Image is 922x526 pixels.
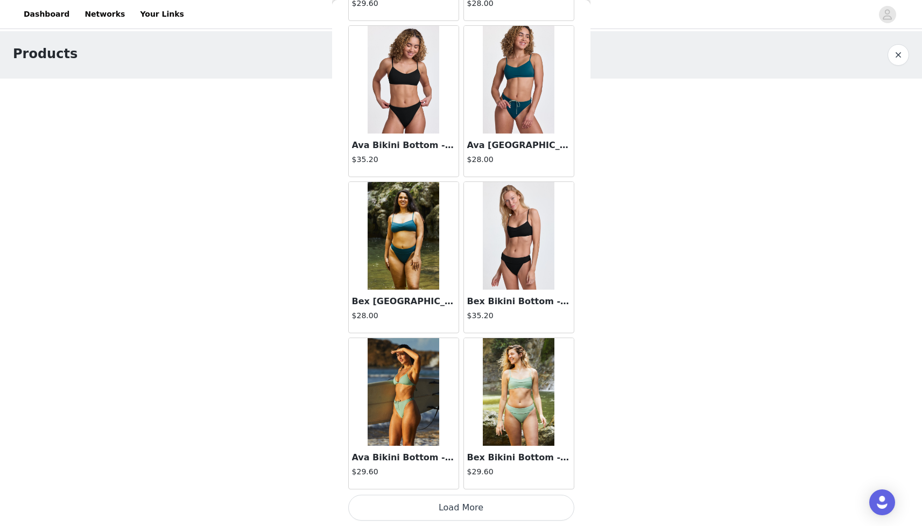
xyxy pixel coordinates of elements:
[467,310,571,321] h4: $35.20
[368,338,439,446] img: Ava Bikini Bottom - Clover
[78,2,131,26] a: Networks
[467,466,571,478] h4: $29.60
[467,139,571,152] h3: Ava [GEOGRAPHIC_DATA]
[352,139,455,152] h3: Ava Bikini Bottom - Black
[133,2,191,26] a: Your Links
[869,489,895,515] div: Open Intercom Messenger
[17,2,76,26] a: Dashboard
[483,338,554,446] img: Bex Bikini Bottom - Clover
[467,295,571,308] h3: Bex Bikini Bottom - Black
[352,154,455,165] h4: $35.20
[13,44,78,64] h1: Products
[467,451,571,464] h3: Bex Bikini Bottom - Clover
[483,182,554,290] img: Bex Bikini Bottom - Black
[882,6,892,23] div: avatar
[352,295,455,308] h3: Bex [GEOGRAPHIC_DATA]
[352,451,455,464] h3: Ava Bikini Bottom - Clover
[368,26,439,134] img: Ava Bikini Bottom - Black
[483,26,554,134] img: Ava Bikini Bottom - Lake
[368,182,439,290] img: Bex Bikini Bottom - Lake
[348,495,574,521] button: Load More
[352,310,455,321] h4: $28.00
[352,466,455,478] h4: $29.60
[467,154,571,165] h4: $28.00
